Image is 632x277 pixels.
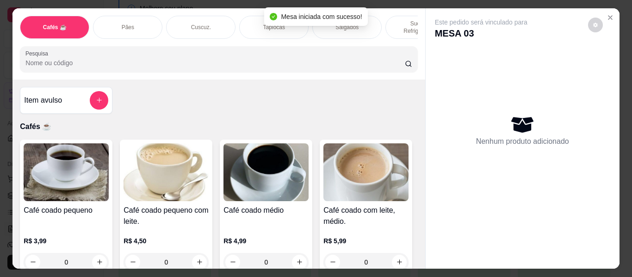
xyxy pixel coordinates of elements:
button: decrease-product-quantity [25,255,40,270]
img: product-image [323,143,409,201]
button: increase-product-quantity [92,255,107,270]
p: Cuscuz. [191,24,211,31]
p: R$ 4,50 [124,236,209,246]
img: product-image [223,143,309,201]
h4: Café coado com leite, médio. [323,205,409,227]
button: decrease-product-quantity [125,255,140,270]
button: add-separate-item [90,91,108,110]
button: decrease-product-quantity [588,18,603,32]
h4: Café coado pequeno [24,205,109,216]
p: R$ 3,99 [24,236,109,246]
p: Tapiocas [263,24,285,31]
img: product-image [24,143,109,201]
h4: Café coado pequeno com leite. [124,205,209,227]
p: Pães [122,24,134,31]
p: MESA 03 [435,27,527,40]
p: R$ 5,99 [323,236,409,246]
button: increase-product-quantity [192,255,207,270]
p: R$ 4,99 [223,236,309,246]
button: Close [603,10,618,25]
button: increase-product-quantity [292,255,307,270]
p: Sucos e Refrigerantes [393,20,447,35]
button: increase-product-quantity [392,255,407,270]
input: Pesquisa [25,58,405,68]
p: Nenhum produto adicionado [476,136,569,147]
img: product-image [124,143,209,201]
p: Este pedido será vinculado para [435,18,527,27]
button: decrease-product-quantity [325,255,340,270]
span: Mesa iniciada com sucesso! [281,13,362,20]
h4: Café coado médio [223,205,309,216]
h4: Item avulso [24,95,62,106]
p: Cafés ☕ [20,121,417,132]
p: Salgados [335,24,359,31]
span: check-circle [270,13,277,20]
label: Pesquisa [25,49,51,57]
p: Cafés ☕ [43,24,67,31]
button: decrease-product-quantity [225,255,240,270]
